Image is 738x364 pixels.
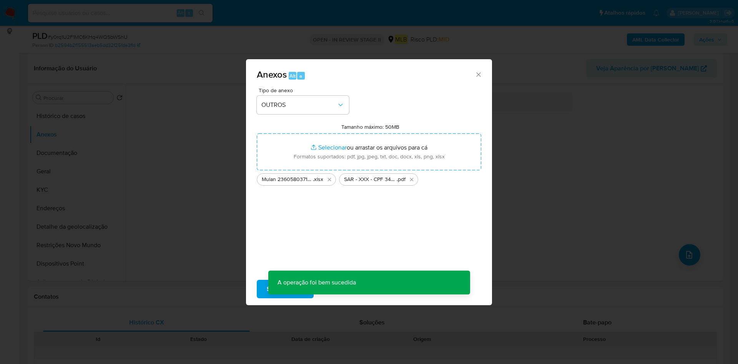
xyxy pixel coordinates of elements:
[262,176,313,183] span: Mulan 2360580371_2025_08_29_09_17_50
[341,123,399,130] label: Tamanho máximo: 50MB
[407,175,416,184] button: Excluir SAR - XXX - CPF 34935208830 - CARLOS HENRIQUE DA COSTA INACIO.pdf
[257,170,481,186] ul: Arquivos selecionados
[325,175,334,184] button: Excluir Mulan 2360580371_2025_08_29_09_17_50.xlsx
[259,88,351,93] span: Tipo de anexo
[267,281,304,298] span: Subir arquivo
[299,72,302,80] span: a
[257,68,287,81] span: Anexos
[397,176,406,183] span: .pdf
[289,72,296,80] span: Alt
[257,280,314,298] button: Subir arquivo
[257,96,349,114] button: OUTROS
[261,101,337,109] span: OUTROS
[268,271,365,294] p: A operação foi bem sucedida
[327,281,352,298] span: Cancelar
[475,71,482,78] button: Fechar
[344,176,397,183] span: SAR - XXX - CPF 34935208830 - [PERSON_NAME]
[313,176,323,183] span: .xlsx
